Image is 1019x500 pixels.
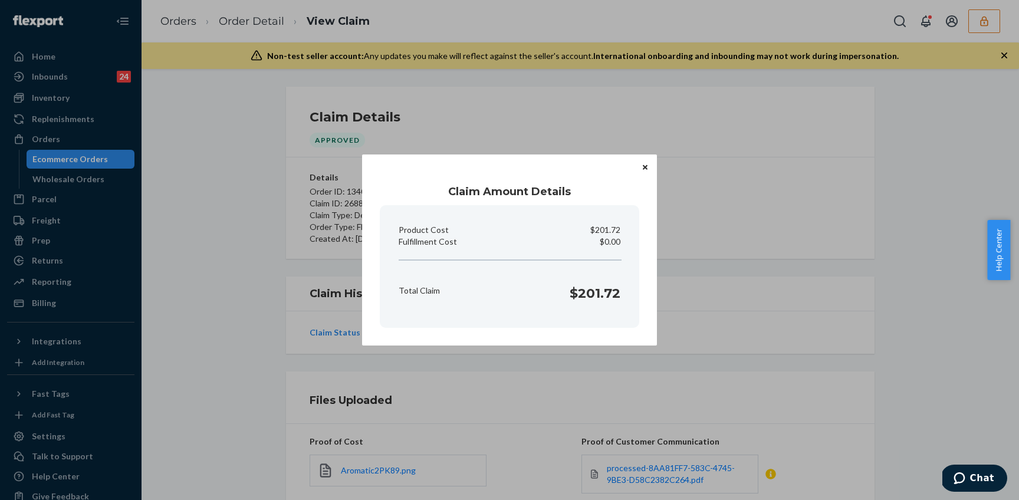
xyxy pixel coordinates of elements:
[590,224,620,236] p: $201.72
[399,224,449,236] p: Product Cost
[380,184,639,199] h1: Claim Amount Details
[600,236,620,248] p: $0.00
[639,160,651,173] button: Close
[399,236,457,248] p: Fulfillment Cost
[399,285,440,297] p: Total Claim
[570,284,620,303] h1: $201.72
[28,8,52,19] span: Chat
